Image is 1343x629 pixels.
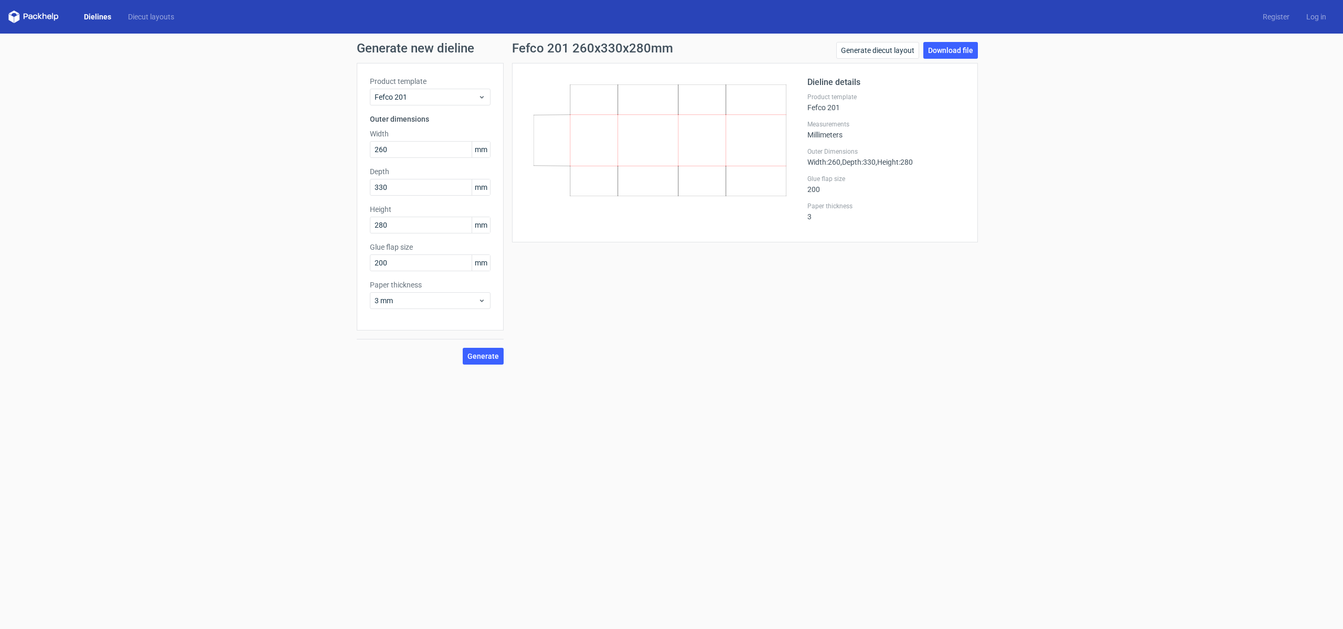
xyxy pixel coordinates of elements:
h3: Outer dimensions [370,114,491,124]
a: Log in [1298,12,1335,22]
span: mm [472,255,490,271]
div: Millimeters [807,120,965,139]
label: Outer Dimensions [807,147,965,156]
div: 200 [807,175,965,194]
label: Depth [370,166,491,177]
span: 3 mm [375,295,478,306]
a: Download file [923,42,978,59]
span: Width : 260 [807,158,840,166]
span: mm [472,142,490,157]
h1: Fefco 201 260x330x280mm [512,42,673,55]
span: mm [472,179,490,195]
span: , Depth : 330 [840,158,876,166]
h2: Dieline details [807,76,965,89]
button: Generate [463,348,504,365]
a: Generate diecut layout [836,42,919,59]
label: Paper thickness [807,202,965,210]
h1: Generate new dieline [357,42,986,55]
a: Diecut layouts [120,12,183,22]
span: mm [472,217,490,233]
span: , Height : 280 [876,158,913,166]
label: Glue flap size [370,242,491,252]
label: Paper thickness [370,280,491,290]
label: Product template [370,76,491,87]
div: Fefco 201 [807,93,965,112]
a: Dielines [76,12,120,22]
label: Height [370,204,491,215]
label: Product template [807,93,965,101]
label: Width [370,129,491,139]
label: Measurements [807,120,965,129]
label: Glue flap size [807,175,965,183]
span: Generate [467,353,499,360]
span: Fefco 201 [375,92,478,102]
a: Register [1254,12,1298,22]
div: 3 [807,202,965,221]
